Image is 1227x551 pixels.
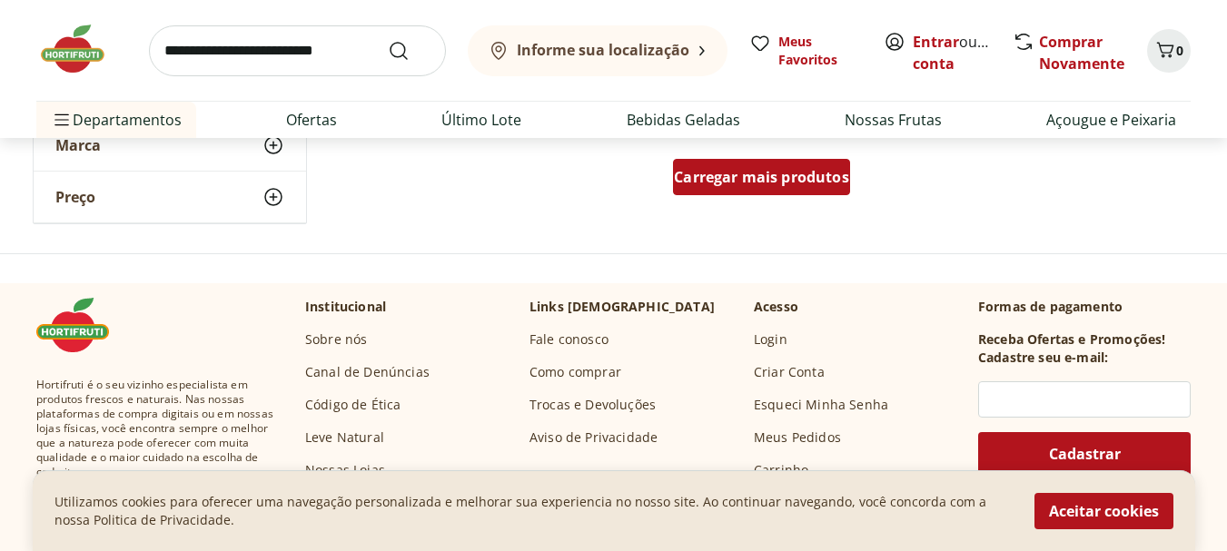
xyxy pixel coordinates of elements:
[913,32,1013,74] a: Criar conta
[978,298,1191,316] p: Formas de pagamento
[673,159,850,202] a: Carregar mais produtos
[913,31,994,74] span: ou
[55,136,101,154] span: Marca
[1147,29,1191,73] button: Carrinho
[1046,109,1176,131] a: Açougue e Peixaria
[754,363,825,381] a: Criar Conta
[754,396,888,414] a: Esqueci Minha Senha
[1039,32,1124,74] a: Comprar Novamente
[529,330,609,349] a: Fale conosco
[1034,493,1173,529] button: Aceitar cookies
[388,40,431,62] button: Submit Search
[754,428,841,447] a: Meus Pedidos
[305,396,401,414] a: Código de Ética
[749,33,862,69] a: Meus Favoritos
[51,98,182,142] span: Departamentos
[51,98,73,142] button: Menu
[441,109,521,131] a: Último Lote
[305,298,386,316] p: Institucional
[149,25,446,76] input: search
[517,40,689,60] b: Informe sua localização
[754,461,808,479] a: Carrinho
[286,109,337,131] a: Ofertas
[529,363,621,381] a: Como comprar
[36,22,127,76] img: Hortifruti
[305,428,384,447] a: Leve Natural
[36,378,276,479] span: Hortifruti é o seu vizinho especialista em produtos frescos e naturais. Nas nossas plataformas de...
[627,109,740,131] a: Bebidas Geladas
[529,396,656,414] a: Trocas e Devoluções
[845,109,942,131] a: Nossas Frutas
[754,298,798,316] p: Acesso
[54,493,1013,529] p: Utilizamos cookies para oferecer uma navegação personalizada e melhorar sua experiencia no nosso ...
[529,298,715,316] p: Links [DEMOGRAPHIC_DATA]
[978,330,1165,349] h3: Receba Ofertas e Promoções!
[674,170,849,184] span: Carregar mais produtos
[978,432,1191,476] button: Cadastrar
[1049,447,1121,461] span: Cadastrar
[305,330,367,349] a: Sobre nós
[1176,42,1183,59] span: 0
[468,25,727,76] button: Informe sua localização
[34,120,306,171] button: Marca
[36,298,127,352] img: Hortifruti
[913,32,959,52] a: Entrar
[529,428,658,447] a: Aviso de Privacidade
[34,172,306,222] button: Preço
[305,461,385,479] a: Nossas Lojas
[305,363,430,381] a: Canal de Denúncias
[978,349,1108,367] h3: Cadastre seu e-mail:
[778,33,862,69] span: Meus Favoritos
[55,188,95,206] span: Preço
[754,330,787,349] a: Login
